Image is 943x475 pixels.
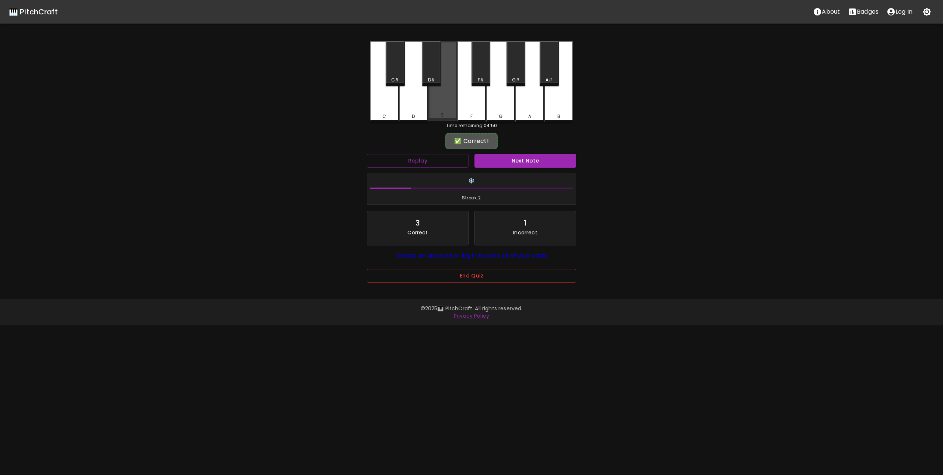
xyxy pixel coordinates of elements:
div: G# [512,77,520,83]
div: E [441,112,444,118]
div: C# [391,77,399,83]
div: Time remaining: 04:50 [370,122,573,129]
p: Correct [407,229,428,236]
button: End Quiz [367,269,576,283]
p: Log In [895,7,912,16]
button: account of current user [883,4,916,19]
div: 1 [524,217,526,229]
div: ✅ Correct! [449,137,494,146]
button: Stats [844,4,883,19]
p: About [822,7,840,16]
div: D [412,113,415,120]
p: Incorrect [513,229,537,236]
a: 🎹 PitchCraft [9,6,58,18]
div: G [499,113,502,120]
button: Next Note [474,154,576,168]
button: Replay [367,154,469,168]
div: F# [478,77,484,83]
a: Create an account or log in to save all of your stats [396,251,547,260]
div: 3 [416,217,420,229]
button: About [809,4,844,19]
div: F [470,113,473,120]
div: A [528,113,531,120]
a: Privacy Policy [454,312,489,319]
span: Streak: 2 [370,194,573,202]
p: Badges [857,7,879,16]
div: B [557,113,560,120]
div: A# [546,77,553,83]
h6: ❄️ [370,177,573,185]
div: D# [428,77,435,83]
div: C [382,113,386,120]
p: © 2025 🎹 PitchCraft. All rights reserved. [259,305,684,312]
